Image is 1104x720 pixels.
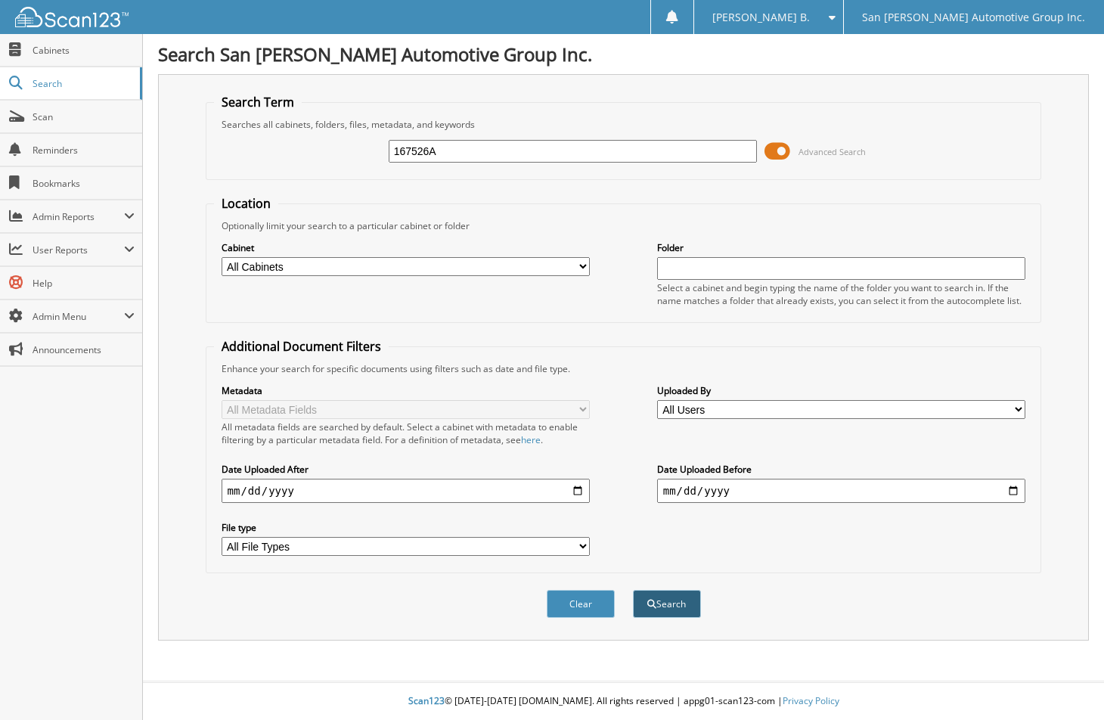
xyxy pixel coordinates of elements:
span: Bookmarks [33,177,135,190]
button: Search [633,590,701,618]
span: Admin Menu [33,310,124,323]
div: Enhance your search for specific documents using filters such as date and file type. [214,362,1034,375]
a: here [521,433,541,446]
iframe: Chat Widget [1028,647,1104,720]
input: end [657,479,1026,503]
legend: Search Term [214,94,302,110]
a: Privacy Policy [783,694,839,707]
label: Date Uploaded Before [657,463,1026,476]
div: All metadata fields are searched by default. Select a cabinet with metadata to enable filtering b... [222,421,591,446]
span: Reminders [33,144,135,157]
label: Metadata [222,384,591,397]
label: Folder [657,241,1026,254]
input: start [222,479,591,503]
span: [PERSON_NAME] B. [712,13,810,22]
span: User Reports [33,244,124,256]
span: Search [33,77,132,90]
span: Announcements [33,343,135,356]
div: Optionally limit your search to a particular cabinet or folder [214,219,1034,232]
span: Cabinets [33,44,135,57]
span: Advanced Search [799,146,866,157]
legend: Location [214,195,278,212]
label: Date Uploaded After [222,463,591,476]
label: File type [222,521,591,534]
label: Uploaded By [657,384,1026,397]
span: San [PERSON_NAME] Automotive Group Inc. [862,13,1085,22]
img: scan123-logo-white.svg [15,7,129,27]
div: © [DATE]-[DATE] [DOMAIN_NAME]. All rights reserved | appg01-scan123-com | [143,683,1104,720]
button: Clear [547,590,615,618]
span: Help [33,277,135,290]
label: Cabinet [222,241,591,254]
div: Select a cabinet and begin typing the name of the folder you want to search in. If the name match... [657,281,1026,307]
h1: Search San [PERSON_NAME] Automotive Group Inc. [158,42,1089,67]
div: Searches all cabinets, folders, files, metadata, and keywords [214,118,1034,131]
span: Admin Reports [33,210,124,223]
span: Scan [33,110,135,123]
legend: Additional Document Filters [214,338,389,355]
span: Scan123 [408,694,445,707]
